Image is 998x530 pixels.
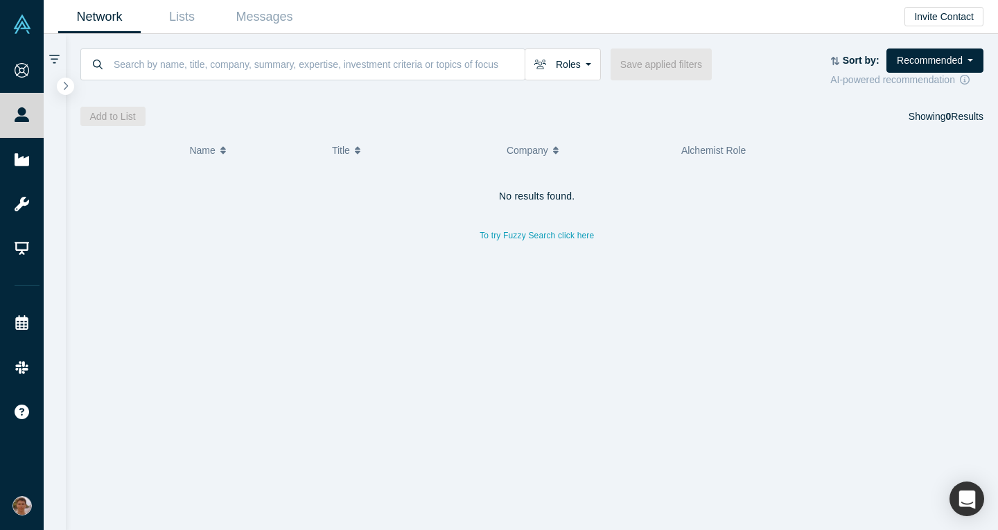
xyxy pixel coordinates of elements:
div: Showing [909,107,983,126]
span: Alchemist Role [681,145,746,156]
a: Lists [141,1,223,33]
button: Save applied filters [611,48,712,80]
img: Mikhail Baklanov's Account [12,496,32,515]
img: Alchemist Vault Logo [12,15,32,34]
span: Name [189,136,215,165]
strong: Sort by: [843,55,879,66]
a: Network [58,1,141,33]
button: Recommended [886,48,983,73]
strong: 0 [946,111,952,122]
button: Invite Contact [904,7,983,26]
button: Title [332,136,492,165]
div: AI-powered recommendation [830,73,983,87]
button: Name [189,136,317,165]
button: Roles [525,48,601,80]
button: To try Fuzzy Search click here [470,227,604,245]
button: Company [507,136,667,165]
button: Add to List [80,107,146,126]
input: Search by name, title, company, summary, expertise, investment criteria or topics of focus [112,48,525,80]
span: Company [507,136,548,165]
span: Title [332,136,350,165]
span: Results [946,111,983,122]
h4: No results found. [80,191,995,202]
a: Messages [223,1,306,33]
